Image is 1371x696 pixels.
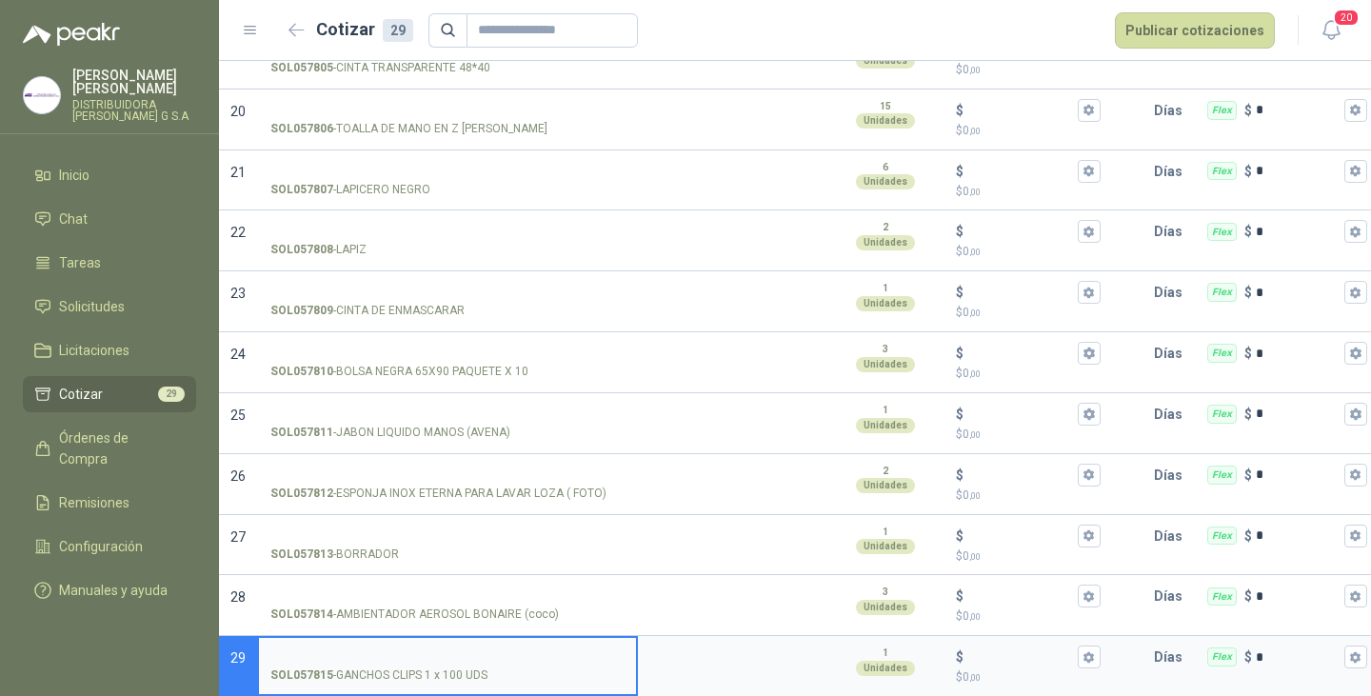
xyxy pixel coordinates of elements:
[270,424,333,442] strong: SOL057811
[856,539,915,554] div: Unidades
[1207,587,1237,607] div: Flex
[23,245,196,281] a: Tareas
[1078,160,1101,183] button: $$0,00
[158,387,185,402] span: 29
[883,403,888,418] p: 1
[270,120,333,138] strong: SOL057806
[956,282,964,303] p: $
[1314,13,1348,48] button: 20
[1207,283,1237,302] div: Flex
[1154,152,1190,190] p: Días
[1244,161,1252,182] p: $
[967,589,1074,604] input: $$0,00
[883,525,888,540] p: 1
[856,357,915,372] div: Unidades
[270,546,333,564] strong: SOL057813
[967,164,1074,178] input: $$0,00
[969,65,981,75] span: ,00
[1244,646,1252,667] p: $
[963,185,981,198] span: 0
[23,201,196,237] a: Chat
[956,668,1101,686] p: $
[230,104,246,119] span: 20
[270,650,625,665] input: SOL057815-GANCHOS CLIPS 1 x 100 UDS
[1207,223,1237,242] div: Flex
[59,209,88,229] span: Chat
[270,666,487,685] p: - GANCHOS CLIPS 1 x 100 UDS
[956,607,1101,626] p: $
[23,485,196,521] a: Remisiones
[956,465,964,486] p: $
[1154,456,1190,494] p: Días
[969,126,981,136] span: ,00
[1078,99,1101,122] button: $$0,00
[1344,464,1367,487] button: Flex $
[956,547,1101,566] p: $
[1344,646,1367,668] button: Flex $
[270,241,367,259] p: - LAPIZ
[1344,342,1367,365] button: Flex $
[956,343,964,364] p: $
[1207,647,1237,666] div: Flex
[1344,99,1367,122] button: Flex $
[1244,343,1252,364] p: $
[270,181,333,199] strong: SOL057807
[956,122,1101,140] p: $
[1256,347,1341,361] input: Flex $
[856,235,915,250] div: Unidades
[383,19,413,42] div: 29
[880,99,891,114] p: 15
[230,650,246,666] span: 29
[24,77,60,113] img: Company Logo
[1244,221,1252,242] p: $
[967,225,1074,239] input: $$0,00
[956,243,1101,261] p: $
[1256,164,1341,178] input: Flex $
[956,487,1101,505] p: $
[967,286,1074,300] input: $$0,00
[1078,403,1101,426] button: $$0,00
[1154,334,1190,372] p: Días
[270,347,625,361] input: SOL057810-BOLSA NEGRA 65X90 PAQUETE X 10
[1154,273,1190,311] p: Días
[883,342,888,357] p: 3
[1078,220,1101,243] button: $$0,00
[856,418,915,433] div: Unidades
[856,478,915,493] div: Unidades
[1115,12,1275,49] button: Publicar cotizaciones
[956,526,964,547] p: $
[270,225,625,239] input: SOL057808-LAPIZ
[270,302,333,320] strong: SOL057809
[23,23,120,46] img: Logo peakr
[956,586,964,607] p: $
[956,161,964,182] p: $
[270,104,625,118] input: SOL057806-TOALLA DE MANO EN Z [PERSON_NAME]
[270,546,399,564] p: - BORRADOR
[1244,526,1252,547] p: $
[270,241,333,259] strong: SOL057808
[963,367,981,380] span: 0
[23,528,196,565] a: Configuración
[856,113,915,129] div: Unidades
[967,103,1074,117] input: $$0,00
[1154,212,1190,250] p: Días
[1244,465,1252,486] p: $
[969,611,981,622] span: ,00
[270,485,333,503] strong: SOL057812
[856,600,915,615] div: Unidades
[1078,464,1101,487] button: $$0,00
[967,407,1074,421] input: $$0,00
[1256,467,1341,482] input: Flex $
[969,187,981,197] span: ,00
[270,485,606,503] p: - ESPONJA INOX ETERNA PARA LAVAR LOZA ( FOTO)
[270,181,430,199] p: - LAPICERO NEGRO
[59,165,89,186] span: Inicio
[1244,100,1252,121] p: $
[1207,101,1237,120] div: Flex
[230,408,246,423] span: 25
[270,363,528,381] p: - BOLSA NEGRA 65X90 PAQUETE X 10
[967,528,1074,543] input: $$0,00
[230,347,246,362] span: 24
[967,467,1074,482] input: $$0,00
[270,59,333,77] strong: SOL057805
